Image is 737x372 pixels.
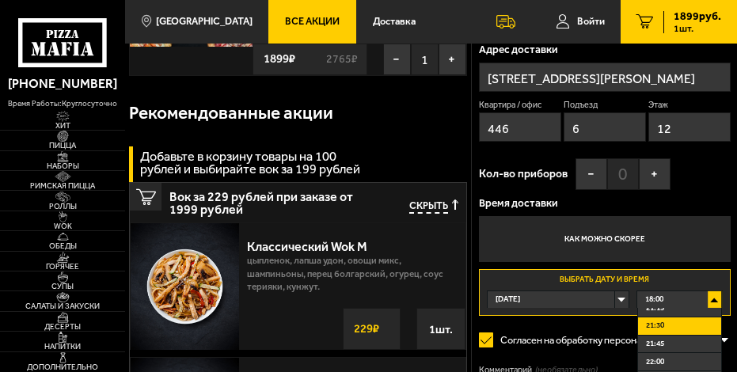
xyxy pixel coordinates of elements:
[140,150,369,177] h3: Добавьте в корзину товары на 100 рублей и выбирайте вок за 199 рублей
[576,158,607,190] button: −
[646,302,664,315] span: 21:15
[169,183,370,216] span: Вок за 229 рублей при заказе от 1999 рублей
[479,99,561,111] label: Квартира / офис
[564,99,646,111] label: Подъезд
[607,158,639,190] span: 0
[416,308,465,350] div: 1 шт.
[260,45,303,73] strong: 1899 ₽
[373,17,416,27] span: Доставка
[479,269,731,315] label: Выбрать дату и время
[479,169,568,180] span: Кол-во приборов
[350,315,393,343] strong: 229 ₽
[130,222,465,350] a: Классический Wok Mцыпленок, лапша удон, овощи микс, шампиньоны, перец болгарский, огурец, соус те...
[646,319,664,332] span: 21:30
[247,231,458,254] div: Классический Wok M
[646,355,664,369] span: 22:00
[674,11,721,22] span: 1899 руб.
[479,44,731,55] p: Адрес доставки
[247,254,458,300] p: цыпленок, лапша удон, овощи микс, шампиньоны, перец болгарский, огурец, соус терияки, кунжут.
[479,216,731,262] label: Как можно скорее
[439,44,466,75] button: +
[285,17,340,27] span: Все Акции
[648,99,731,111] label: Этаж
[645,291,663,308] span: 18:00
[129,104,333,123] h3: Рекомендованные акции
[411,44,439,75] span: 1
[156,17,253,27] span: [GEOGRAPHIC_DATA]
[409,199,448,213] span: Скрыть
[639,158,671,190] button: +
[479,325,718,354] label: Согласен на обработку персональных данных
[479,198,731,209] p: Время доставки
[577,17,605,27] span: Войти
[496,291,520,308] span: [DATE]
[324,54,359,65] s: 2765 ₽
[646,337,664,351] span: 21:45
[383,44,411,75] button: −
[409,199,458,213] button: Скрыть
[674,24,721,33] span: 1 шт.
